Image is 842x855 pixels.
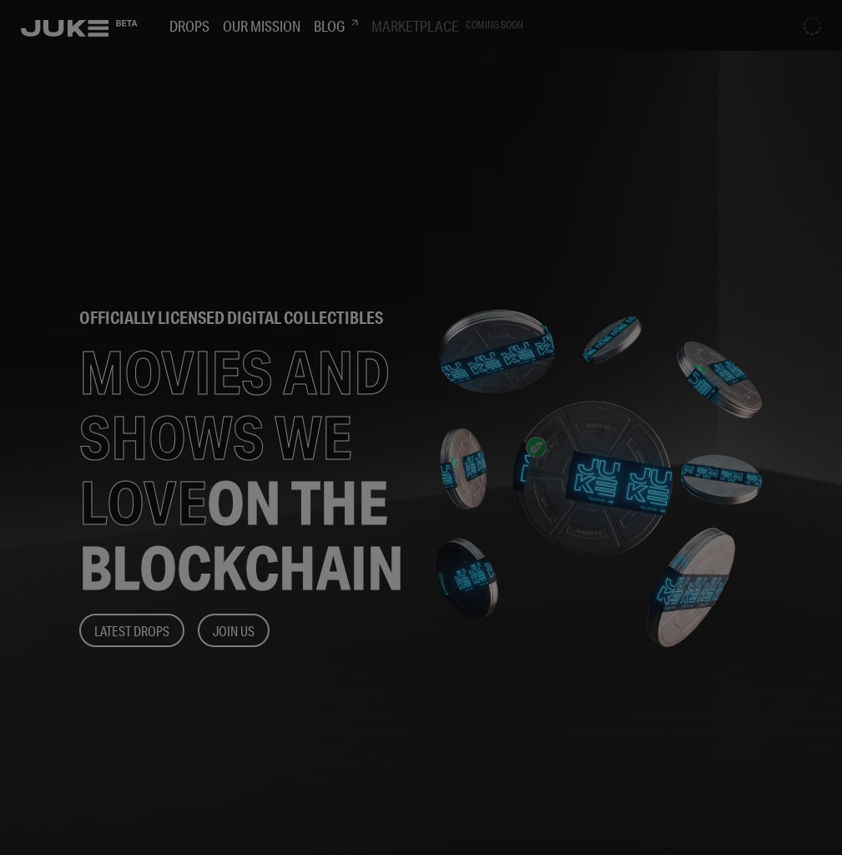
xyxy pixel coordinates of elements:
h3: Our Mission [223,17,300,35]
h2: officially licensed digital collectibles [79,310,404,326]
button: Join Us [198,614,270,647]
span: ON THE BLOCKCHAIN [79,466,404,604]
h3: Blog [314,17,358,35]
h3: Drops [169,17,209,35]
h1: MOVIES AND SHOWS WE LOVE [79,340,404,600]
img: home-banner [436,190,763,766]
button: Latest Drops [79,614,184,647]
